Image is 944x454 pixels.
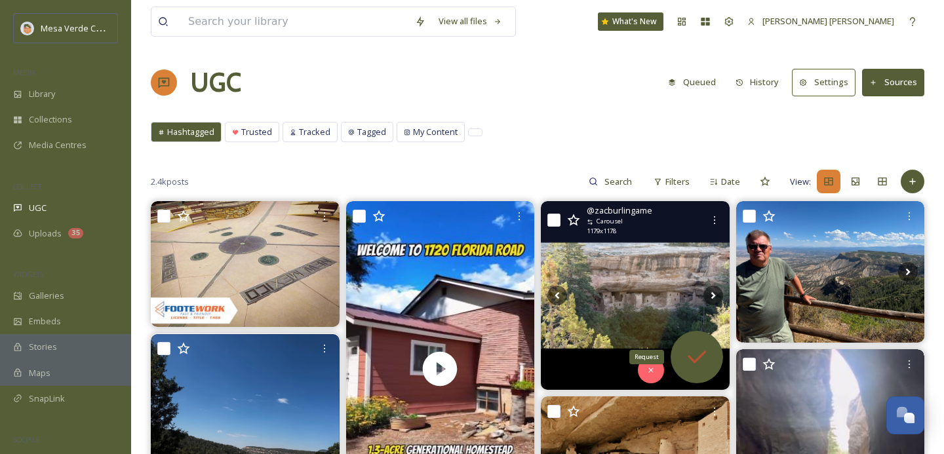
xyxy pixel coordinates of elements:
[29,139,87,151] span: Media Centres
[29,202,47,214] span: UGC
[661,69,729,95] a: Queued
[357,126,386,138] span: Tagged
[29,367,50,379] span: Maps
[13,269,43,279] span: WIDGETS
[736,201,925,343] img: Before we got to the cliff dwellings in Mesa Verde National Park we went to Park Point, the park’...
[541,201,730,389] img: #mesaverde day two
[413,126,458,138] span: My Content
[762,15,894,27] span: [PERSON_NAME] [PERSON_NAME]
[729,69,793,95] a: History
[665,176,690,188] span: Filters
[587,204,652,217] span: @ zacburlingame
[13,181,41,191] span: COLLECT
[432,9,509,34] a: View all files
[29,113,72,126] span: Collections
[729,69,786,95] button: History
[790,176,811,188] span: View:
[68,228,83,238] div: 35
[151,201,340,327] img: Did you know? Arizona is one of only four states where you can stand in four states at the same t...
[629,350,664,364] div: Request
[167,126,214,138] span: Hashtagged
[29,392,65,405] span: SnapLink
[721,176,740,188] span: Date
[41,22,121,34] span: Mesa Verde Country
[886,396,924,434] button: Open Chat
[151,176,189,188] span: 2.4k posts
[741,9,901,34] a: [PERSON_NAME] [PERSON_NAME]
[29,88,55,100] span: Library
[862,69,924,96] button: Sources
[13,67,36,77] span: MEDIA
[182,7,408,36] input: Search your library
[792,69,862,96] a: Settings
[661,69,722,95] button: Queued
[13,434,39,444] span: SOCIALS
[29,227,62,240] span: Uploads
[598,12,663,31] a: What's New
[190,63,241,102] a: UGC
[29,315,61,328] span: Embeds
[29,290,64,302] span: Galleries
[21,22,34,35] img: MVC%20SnapSea%20logo%20%281%29.png
[29,341,57,353] span: Stories
[299,126,330,138] span: Tracked
[598,168,640,195] input: Search
[597,217,623,226] span: Carousel
[587,227,616,236] span: 1179 x 1178
[792,69,855,96] button: Settings
[241,126,272,138] span: Trusted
